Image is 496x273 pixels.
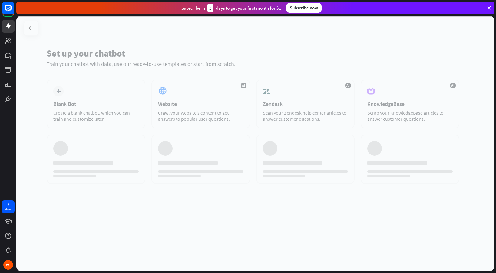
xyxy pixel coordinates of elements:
div: Subscribe in days to get your first month for $1 [181,4,281,12]
div: 3 [207,4,213,12]
a: 7 days [2,200,15,213]
div: 7 [7,202,10,207]
div: WJ [3,260,13,270]
div: Subscribe now [286,3,322,13]
div: days [5,207,11,212]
